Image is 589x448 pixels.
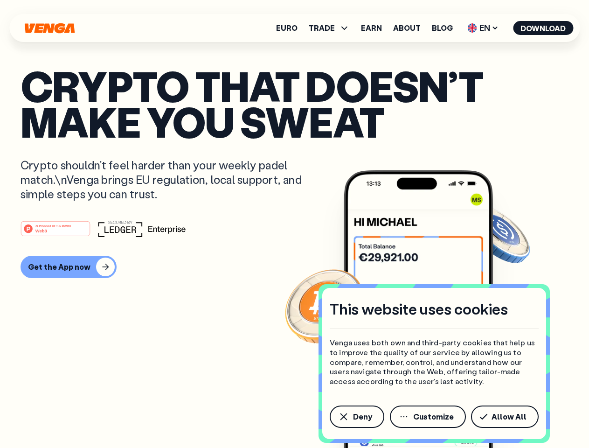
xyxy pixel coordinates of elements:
a: Blog [432,24,453,32]
h4: This website uses cookies [330,299,508,319]
svg: Home [23,23,76,34]
p: Crypto shouldn’t feel harder than your weekly padel match.\nVenga brings EU regulation, local sup... [21,158,315,202]
button: Deny [330,406,384,428]
a: #1 PRODUCT OF THE MONTHWeb3 [21,226,90,238]
button: Customize [390,406,466,428]
a: Earn [361,24,382,32]
img: USDC coin [465,201,532,268]
p: Venga uses both own and third-party cookies that help us to improve the quality of our service by... [330,338,539,386]
button: Allow All [471,406,539,428]
a: About [393,24,421,32]
span: Deny [353,413,372,420]
tspan: #1 PRODUCT OF THE MONTH [35,224,71,227]
span: Allow All [492,413,527,420]
span: Customize [413,413,454,420]
img: Bitcoin [283,264,367,348]
button: Download [513,21,573,35]
span: TRADE [309,24,335,32]
a: Euro [276,24,298,32]
span: TRADE [309,22,350,34]
img: flag-uk [467,23,477,33]
span: EN [464,21,502,35]
button: Get the App now [21,256,117,278]
tspan: Web3 [35,228,47,233]
p: Crypto that doesn’t make you sweat [21,68,568,139]
a: Get the App now [21,256,568,278]
div: Get the App now [28,262,90,272]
